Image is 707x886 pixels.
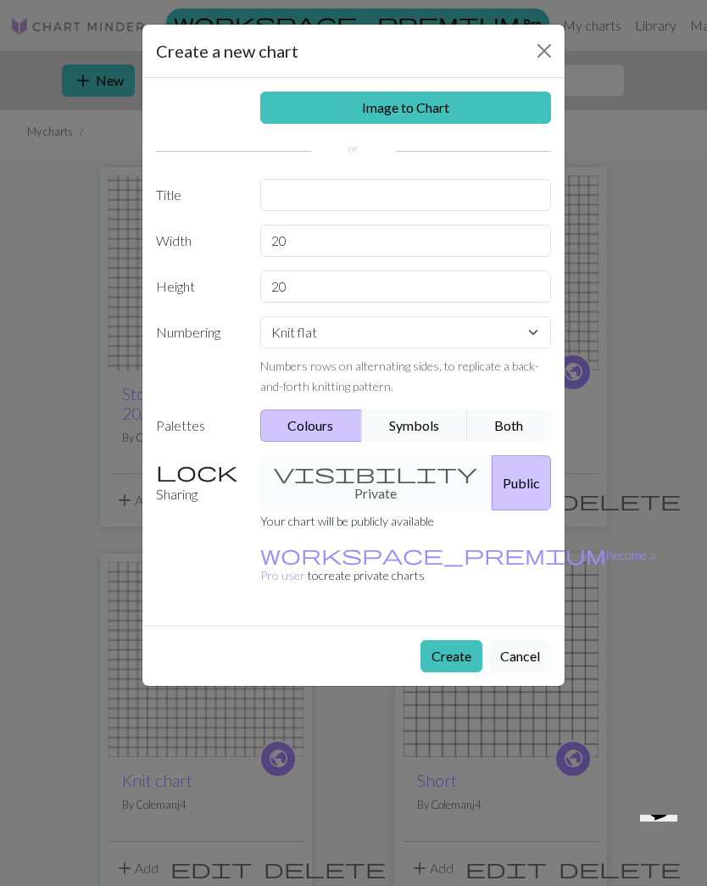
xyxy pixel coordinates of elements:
span: workspace_premium [260,543,606,566]
button: Cancel [489,640,551,672]
a: Become a Pro user [260,548,655,582]
a: Image to Chart [260,92,552,124]
button: Colours [260,410,363,442]
small: Your chart will be publicly available [260,514,434,528]
button: Close [531,37,558,64]
iframe: chat widget [633,815,690,869]
label: Sharing [146,455,250,510]
small: to create private charts [260,548,655,582]
button: Both [467,410,552,442]
button: Public [492,455,551,510]
button: Symbols [361,410,468,442]
h5: Create a new chart [156,38,298,64]
label: Title [146,179,250,211]
button: Create [420,640,482,672]
label: Palettes [146,410,250,442]
label: Height [146,270,250,303]
label: Numbering [146,316,250,396]
small: Numbers rows on alternating sides, to replicate a back-and-forth knitting pattern. [260,359,539,393]
label: Width [146,225,250,257]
